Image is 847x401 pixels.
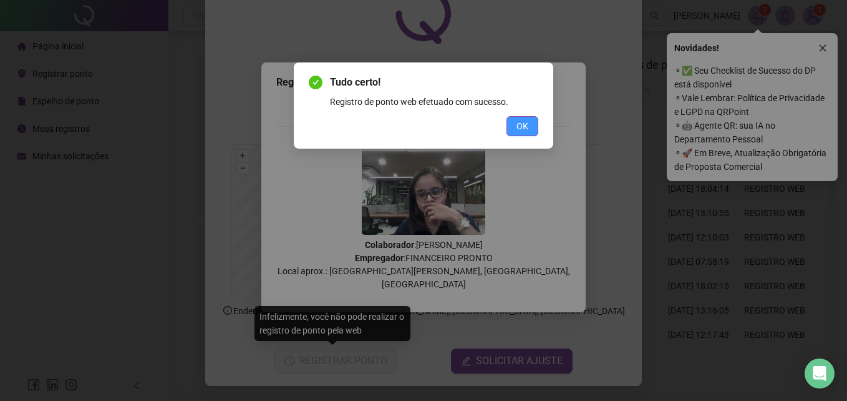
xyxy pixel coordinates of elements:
span: OK [516,119,528,133]
div: Open Intercom Messenger [805,359,835,389]
div: Registro de ponto web efetuado com sucesso. [330,95,538,109]
span: check-circle [309,76,322,89]
span: Tudo certo! [330,75,538,90]
button: OK [506,116,538,136]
